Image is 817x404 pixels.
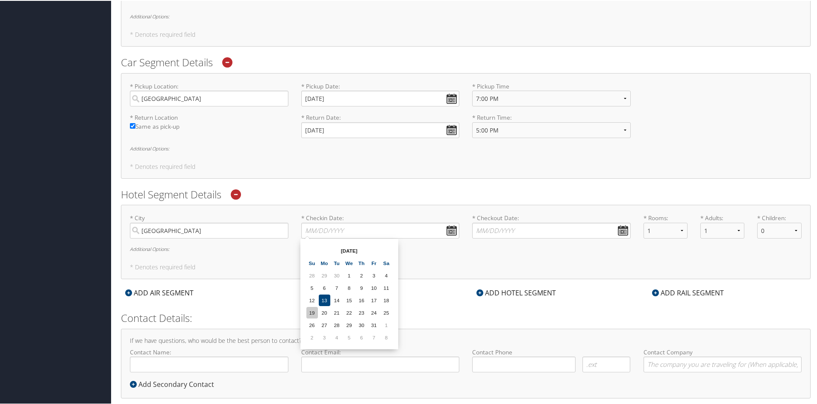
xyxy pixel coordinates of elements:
input: * Return Date: [301,121,460,137]
td: 29 [344,318,355,330]
td: 7 [331,281,343,293]
th: We [344,257,355,268]
label: * Return Date: [301,112,460,137]
input: .ext [582,356,631,372]
td: 23 [356,306,367,318]
td: 30 [356,318,367,330]
label: * Checkout Date: [472,213,631,237]
td: 29 [319,269,330,280]
td: 2 [356,269,367,280]
label: * Return Time: [472,112,631,144]
input: * Pickup Date: [301,90,460,106]
input: * Checkin Date: [301,222,460,238]
td: 3 [319,331,330,342]
input: Contact Company [644,356,802,372]
td: 18 [381,294,392,305]
select: * Pickup Time [472,90,631,106]
th: Tu [331,257,343,268]
th: Su [306,257,318,268]
td: 15 [344,294,355,305]
h5: * Denotes required field [130,263,802,269]
h6: Additional Options: [130,246,802,251]
td: 28 [306,269,318,280]
td: 8 [344,281,355,293]
td: 11 [381,281,392,293]
td: 24 [368,306,380,318]
div: Add Secondary Contact [130,378,218,389]
label: * Children: [757,213,801,221]
label: * Pickup Location: [130,81,288,106]
h6: Additional Options: [130,145,802,150]
h2: Hotel Segment Details [121,186,811,201]
h4: If we have questions, who would be the best person to contact? [130,337,802,343]
td: 4 [331,331,343,342]
label: * Pickup Time [472,81,631,112]
input: Same as pick-up [130,122,135,128]
label: * Rooms: [644,213,688,221]
td: 13 [319,294,330,305]
th: Sa [381,257,392,268]
label: * Pickup Date: [301,81,460,106]
td: 14 [331,294,343,305]
label: Contact Company [644,347,802,372]
td: 22 [344,306,355,318]
th: Mo [319,257,330,268]
div: ADD RAIL SEGMENT [648,287,728,297]
td: 28 [331,318,343,330]
td: 31 [368,318,380,330]
select: * Return Time: [472,121,631,137]
h2: Car Segment Details [121,54,811,69]
label: * Return Location [130,112,288,121]
td: 20 [319,306,330,318]
h6: Additional Options: [130,13,802,18]
td: 30 [331,269,343,280]
th: Th [356,257,367,268]
h5: * Denotes required field [130,163,802,169]
td: 7 [368,331,380,342]
td: 1 [381,318,392,330]
label: Same as pick-up [130,121,288,135]
td: 4 [381,269,392,280]
td: 17 [368,294,380,305]
td: 12 [306,294,318,305]
h5: * Denotes required field [130,31,802,37]
td: 5 [344,331,355,342]
td: 1 [344,269,355,280]
label: * City [130,213,288,237]
input: Contact Name: [130,356,288,372]
div: ADD HOTEL SEGMENT [472,287,560,297]
th: Fr [368,257,380,268]
td: 27 [319,318,330,330]
input: Contact Email: [301,356,460,372]
label: * Checkin Date: [301,213,460,237]
td: 25 [381,306,392,318]
td: 19 [306,306,318,318]
input: * Checkout Date: [472,222,631,238]
label: Contact Email: [301,347,460,372]
td: 26 [306,318,318,330]
td: 6 [319,281,330,293]
td: 9 [356,281,367,293]
label: Contact Phone [472,347,631,356]
div: ADD CAR SEGMENT [297,287,376,297]
td: 21 [331,306,343,318]
h2: Contact Details: [121,310,811,324]
td: 3 [368,269,380,280]
td: 8 [381,331,392,342]
td: 10 [368,281,380,293]
td: 2 [306,331,318,342]
td: 5 [306,281,318,293]
label: * Adults: [700,213,744,221]
td: 6 [356,331,367,342]
div: ADD AIR SEGMENT [121,287,198,297]
label: Contact Name: [130,347,288,372]
th: [DATE] [319,244,380,256]
td: 16 [356,294,367,305]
